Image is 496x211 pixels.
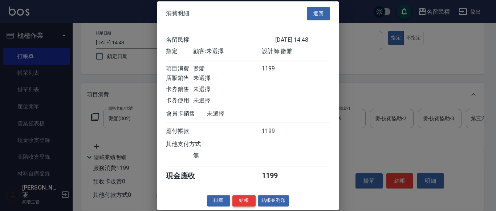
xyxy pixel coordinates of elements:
div: 未選擇 [193,97,261,105]
div: 指定 [166,48,193,55]
div: 未選擇 [193,86,261,93]
div: 1199 [262,65,289,73]
span: 消費明細 [166,10,189,17]
div: 項目消費 [166,65,193,73]
div: 無 [193,152,261,159]
div: 店販銷售 [166,74,193,82]
button: 返回 [307,7,330,20]
div: 1199 [262,127,289,135]
button: 結帳並列印 [258,195,289,206]
div: 會員卡銷售 [166,110,207,118]
div: [DATE] 14:48 [275,36,330,44]
div: 設計師: 微雅 [262,48,330,55]
button: 掛單 [207,195,230,206]
div: 燙髮 [193,65,261,73]
div: 1199 [262,171,289,181]
div: 應付帳款 [166,127,193,135]
div: 其他支付方式 [166,141,221,148]
button: 結帳 [232,195,256,206]
div: 卡券銷售 [166,86,193,93]
div: 未選擇 [207,110,275,118]
div: 名留民權 [166,36,275,44]
div: 卡券使用 [166,97,193,105]
div: 未選擇 [193,74,261,82]
div: 現金應收 [166,171,207,181]
div: 顧客: 未選擇 [193,48,261,55]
